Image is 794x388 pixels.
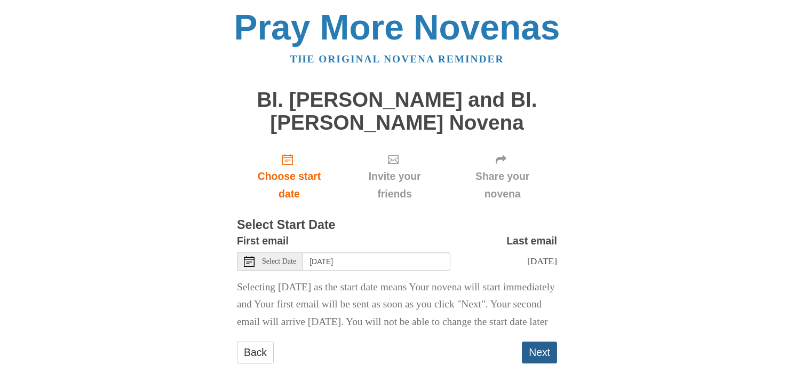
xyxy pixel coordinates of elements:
[248,168,331,203] span: Choose start date
[237,89,557,134] h1: Bl. [PERSON_NAME] and Bl. [PERSON_NAME] Novena
[237,232,289,250] label: First email
[237,145,342,208] a: Choose start date
[448,145,557,208] div: Click "Next" to confirm your start date first.
[352,168,437,203] span: Invite your friends
[342,145,448,208] div: Click "Next" to confirm your start date first.
[527,256,557,266] span: [DATE]
[237,279,557,331] p: Selecting [DATE] as the start date means Your novena will start immediately and Your first email ...
[303,252,450,271] input: Use the arrow keys to pick a date
[290,53,504,65] a: The original novena reminder
[458,168,546,203] span: Share your novena
[522,342,557,363] button: Next
[262,258,296,265] span: Select Date
[237,342,274,363] a: Back
[506,232,557,250] label: Last email
[237,218,557,232] h3: Select Start Date
[234,7,560,47] a: Pray More Novenas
